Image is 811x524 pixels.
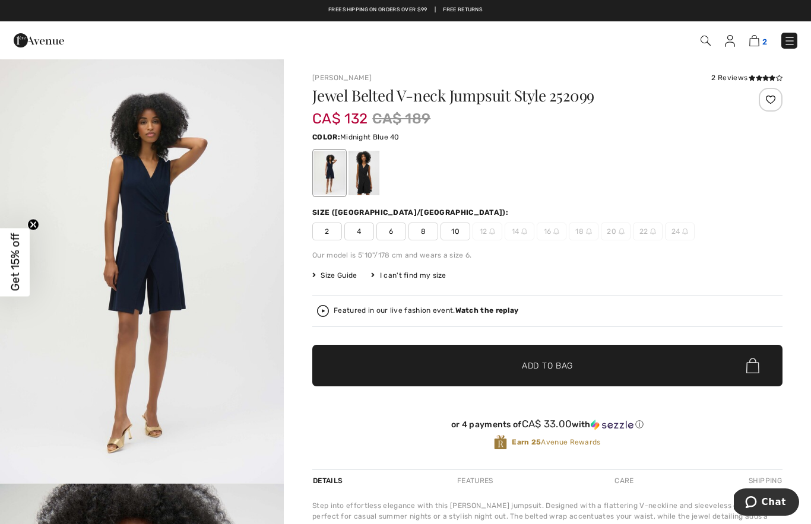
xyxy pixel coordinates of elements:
span: CA$ 33.00 [522,418,572,430]
h1: Jewel Belted V-neck Jumpsuit Style 252099 [312,88,704,103]
span: 8 [408,223,438,240]
div: 2 Reviews [711,72,783,83]
button: Add to Bag [312,345,783,386]
span: Midnight Blue 40 [340,133,400,141]
span: 12 [473,223,502,240]
img: Avenue Rewards [494,434,507,450]
a: 2 [749,33,767,47]
span: 22 [633,223,663,240]
a: 1ère Avenue [14,34,64,45]
span: 18 [569,223,598,240]
span: Size Guide [312,270,357,281]
img: 1ère Avenue [14,28,64,52]
img: ring-m.svg [553,228,559,234]
img: ring-m.svg [521,228,527,234]
span: | [435,6,436,14]
div: Care [604,470,644,491]
span: 16 [537,223,566,240]
a: [PERSON_NAME] [312,74,372,82]
img: Search [701,36,711,46]
strong: Earn 25 [512,438,541,446]
span: 24 [665,223,695,240]
button: Close teaser [27,218,39,230]
div: Size ([GEOGRAPHIC_DATA]/[GEOGRAPHIC_DATA]): [312,207,511,218]
span: CA$ 189 [372,108,430,129]
span: 20 [601,223,631,240]
iframe: Opens a widget where you can chat to one of our agents [734,488,799,518]
img: Shopping Bag [749,35,759,46]
img: Watch the replay [317,305,329,317]
span: 2 [762,37,767,46]
div: Details [312,470,346,491]
span: Add to Bag [522,360,573,372]
a: Free Returns [443,6,483,14]
strong: Watch the replay [455,306,519,315]
div: Features [447,470,503,491]
span: Avenue Rewards [512,437,600,447]
img: My Info [725,35,735,47]
div: I can't find my size [371,270,446,281]
div: Black [349,151,379,195]
img: ring-m.svg [619,228,625,234]
div: Midnight Blue 40 [314,151,345,195]
span: 4 [344,223,374,240]
span: Color: [312,133,340,141]
div: or 4 payments ofCA$ 33.00withSezzle Click to learn more about Sezzle [312,418,783,434]
span: 10 [441,223,470,240]
img: Menu [784,35,796,47]
img: ring-m.svg [586,228,592,234]
img: Bag.svg [746,358,759,373]
img: ring-m.svg [650,228,656,234]
span: 14 [505,223,534,240]
span: 2 [312,223,342,240]
img: ring-m.svg [489,228,495,234]
div: Featured in our live fashion event. [334,307,518,315]
a: Free shipping on orders over $99 [328,6,427,14]
img: Sezzle [591,420,633,430]
span: CA$ 132 [312,99,368,127]
div: Shipping [746,470,783,491]
div: Our model is 5'10"/178 cm and wears a size 6. [312,250,783,261]
img: ring-m.svg [682,228,688,234]
div: or 4 payments of with [312,418,783,430]
span: 6 [376,223,406,240]
span: Get 15% off [8,233,22,291]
